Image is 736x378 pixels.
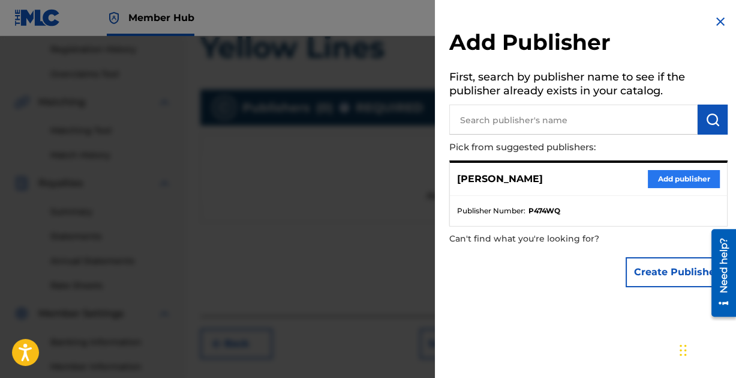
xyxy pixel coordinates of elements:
[457,172,543,186] p: [PERSON_NAME]
[107,11,121,25] img: Top Rightsholder
[128,11,194,25] span: Member Hub
[626,257,728,287] button: Create Publisher
[449,135,659,160] p: Pick from suggested publishers:
[648,170,720,188] button: Add publisher
[528,206,560,216] strong: P474WQ
[680,332,687,368] div: Drag
[449,29,728,59] h2: Add Publisher
[457,206,525,216] span: Publisher Number :
[676,320,736,378] iframe: Chat Widget
[702,225,736,322] iframe: Resource Center
[449,227,659,251] p: Can't find what you're looking for?
[14,9,61,26] img: MLC Logo
[449,67,728,105] h5: First, search by publisher name to see if the publisher already exists in your catalog.
[705,112,720,127] img: Search Works
[449,105,698,135] input: Search publisher's name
